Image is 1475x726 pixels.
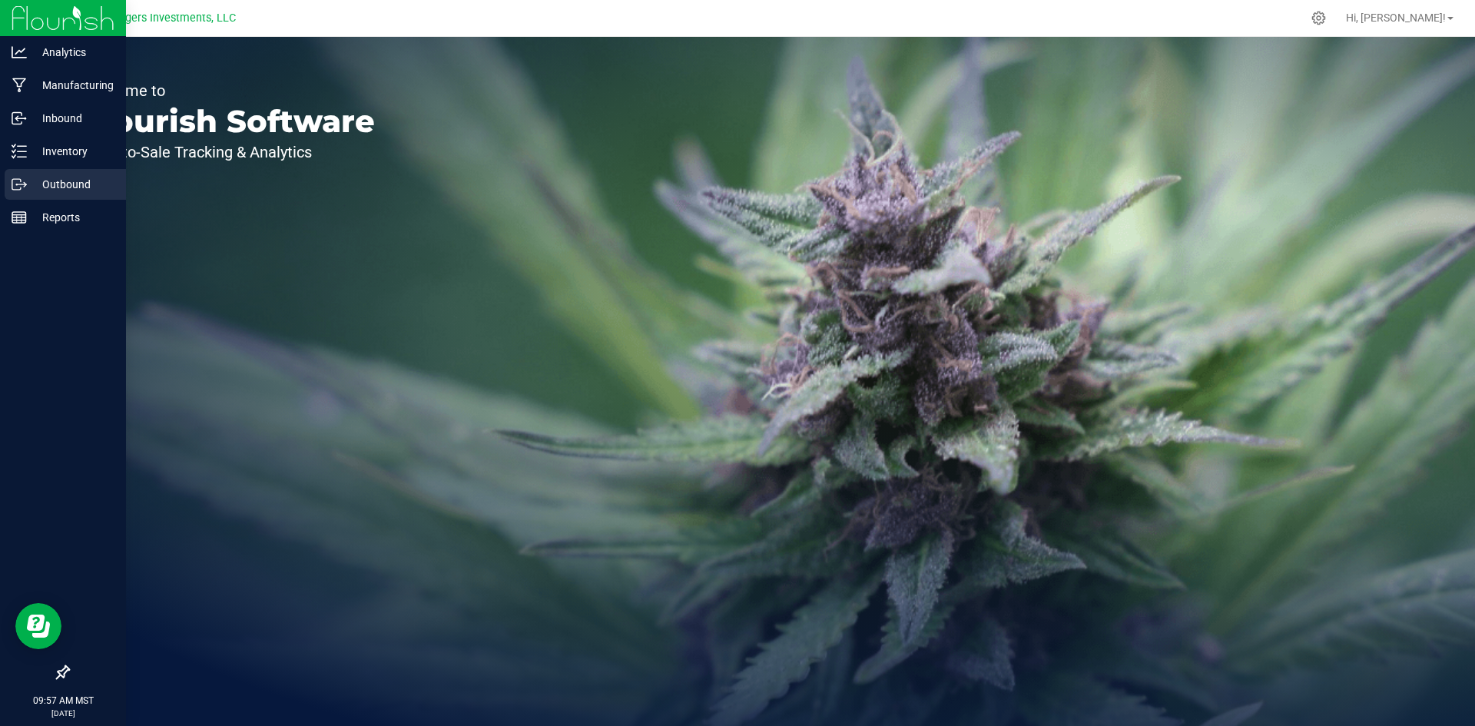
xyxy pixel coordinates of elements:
[12,177,27,192] inline-svg: Outbound
[27,208,119,227] p: Reports
[27,76,119,94] p: Manufacturing
[78,12,236,25] span: Life Changers Investments, LLC
[7,708,119,719] p: [DATE]
[15,603,61,649] iframe: Resource center
[12,144,27,159] inline-svg: Inventory
[27,109,119,128] p: Inbound
[12,45,27,60] inline-svg: Analytics
[1309,11,1328,25] div: Manage settings
[12,210,27,225] inline-svg: Reports
[1346,12,1446,24] span: Hi, [PERSON_NAME]!
[27,43,119,61] p: Analytics
[12,78,27,93] inline-svg: Manufacturing
[27,142,119,161] p: Inventory
[83,83,375,98] p: Welcome to
[12,111,27,126] inline-svg: Inbound
[27,175,119,194] p: Outbound
[7,694,119,708] p: 09:57 AM MST
[83,144,375,160] p: Seed-to-Sale Tracking & Analytics
[83,106,375,137] p: Flourish Software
